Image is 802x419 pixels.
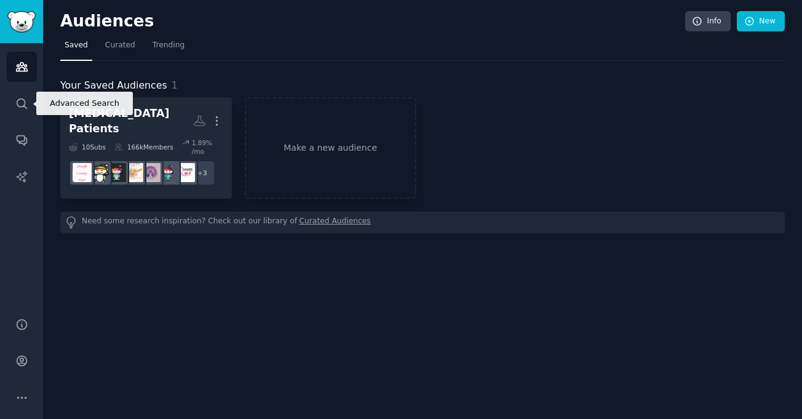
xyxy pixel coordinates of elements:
div: 1.89 % /mo [192,138,223,156]
div: [MEDICAL_DATA] Patients [69,106,193,136]
div: 10 Sub s [69,138,106,156]
img: cancer [90,163,109,182]
img: GummySearch logo [7,11,36,33]
a: Trending [148,36,189,61]
span: Saved [65,40,88,51]
a: Curated [101,36,140,61]
img: lungcancer [159,163,178,182]
span: Curated [105,40,135,51]
img: LungCancerSupport [141,163,161,182]
img: pancreaticcancer [124,163,143,182]
img: breast_cancer [176,163,195,182]
span: 1 [172,79,178,91]
a: Saved [60,36,92,61]
span: Your Saved Audiences [60,78,167,94]
img: breastcancer [73,163,92,182]
a: Curated Audiences [300,216,371,229]
h2: Audiences [60,12,685,31]
a: Make a new audience [245,97,416,199]
a: [MEDICAL_DATA] Patients10Subs166kMembers1.89% /mo+3breast_cancerlungcancerLungCancerSupportpancre... [60,97,232,199]
a: Info [685,11,731,32]
span: Trending [153,40,185,51]
img: CancerPatients [107,163,126,182]
div: 166k Members [114,138,173,156]
a: New [737,11,785,32]
div: Need some research inspiration? Check out our library of [60,212,785,233]
div: + 3 [189,160,215,186]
